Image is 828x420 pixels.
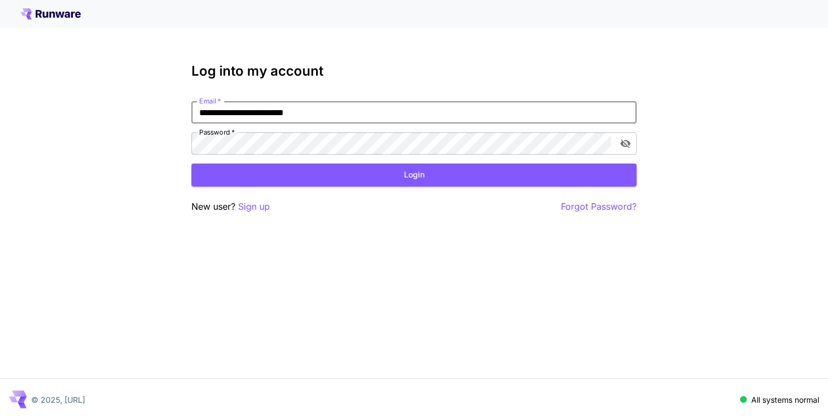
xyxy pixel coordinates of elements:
button: Login [191,164,637,186]
button: Sign up [238,200,270,214]
label: Email [199,96,221,106]
p: All systems normal [751,394,819,406]
button: toggle password visibility [615,134,635,154]
h3: Log into my account [191,63,637,79]
label: Password [199,127,235,137]
p: New user? [191,200,270,214]
button: Forgot Password? [561,200,637,214]
p: © 2025, [URL] [31,394,85,406]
